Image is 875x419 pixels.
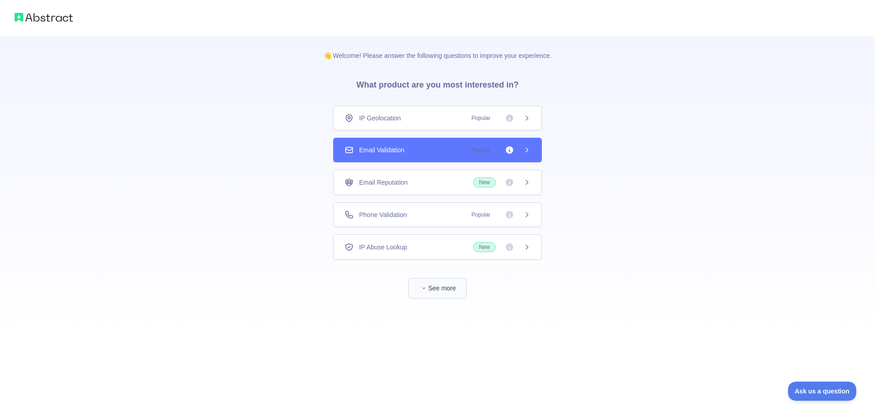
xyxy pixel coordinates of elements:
[359,145,404,155] span: Email Validation
[788,382,857,401] iframe: Toggle Customer Support
[359,114,401,123] span: IP Geolocation
[473,242,496,252] span: New
[309,36,566,60] p: 👋 Welcome! Please answer the following questions to improve your experience.
[359,178,408,187] span: Email Reputation
[466,145,496,155] span: Popular
[359,210,407,219] span: Phone Validation
[15,11,73,24] img: Abstract logo
[408,278,467,299] button: See more
[359,243,407,252] span: IP Abuse Lookup
[466,114,496,123] span: Popular
[342,60,533,106] h3: What product are you most interested in?
[473,177,496,187] span: New
[466,210,496,219] span: Popular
